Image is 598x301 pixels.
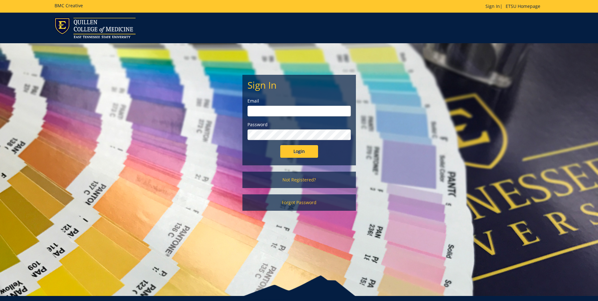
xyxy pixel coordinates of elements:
[502,3,543,9] a: ETSU Homepage
[247,121,351,128] label: Password
[242,172,356,188] a: Not Registered?
[55,3,83,8] h5: BMC Creative
[485,3,543,9] p: |
[247,98,351,104] label: Email
[280,145,318,158] input: Login
[485,3,500,9] a: Sign In
[247,80,351,90] h2: Sign In
[242,194,356,211] a: Forgot Password
[55,18,136,38] img: ETSU logo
